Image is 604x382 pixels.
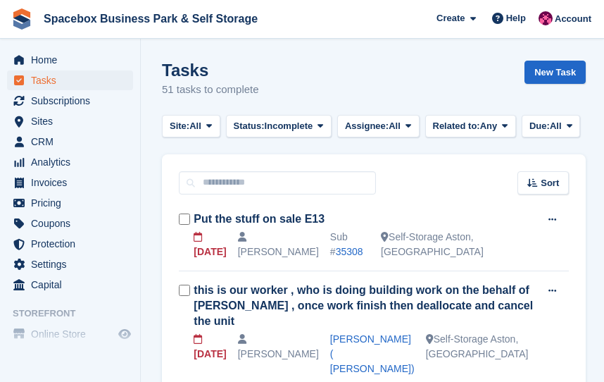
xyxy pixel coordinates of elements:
[7,50,133,70] a: menu
[238,230,319,259] div: [PERSON_NAME]
[541,176,559,190] span: Sort
[238,332,319,376] div: [PERSON_NAME]
[433,119,480,133] span: Related to:
[194,230,226,259] div: [DATE]
[31,234,115,254] span: Protection
[7,152,133,172] a: menu
[555,12,591,26] span: Account
[506,11,526,25] span: Help
[7,70,133,90] a: menu
[7,111,133,131] a: menu
[116,326,133,343] a: Preview store
[31,173,115,192] span: Invoices
[31,70,115,90] span: Tasks
[31,132,115,152] span: CRM
[7,234,133,254] a: menu
[194,332,226,376] div: [DATE]
[265,119,313,133] span: Incomplete
[189,119,201,133] span: All
[524,61,586,84] a: New Task
[7,173,133,192] a: menu
[529,119,550,133] span: Due:
[389,119,401,133] span: All
[170,119,189,133] span: Site:
[381,230,528,259] div: Self-Storage Aston, [GEOGRAPHIC_DATA]
[330,230,370,259] div: Sub #
[31,91,115,111] span: Subscriptions
[550,119,562,133] span: All
[337,115,420,138] button: Assignee: All
[7,193,133,213] a: menu
[330,333,415,374] a: [PERSON_NAME] ( [PERSON_NAME])
[31,111,115,131] span: Sites
[11,8,32,30] img: stora-icon-8386f47178a22dfd0bd8f6a31ec36ba5ce8667c1dd55bd0f319d3a0aa187defe.svg
[31,254,115,274] span: Settings
[480,119,498,133] span: Any
[194,213,325,225] a: Put the stuff on sale E13
[426,332,529,376] div: Self-Storage Aston, [GEOGRAPHIC_DATA]
[162,61,259,80] h1: Tasks
[7,275,133,295] a: menu
[38,7,263,30] a: Spacebox Business Park & Self Storage
[226,115,332,138] button: Status: Incomplete
[31,324,115,344] span: Online Store
[162,115,220,138] button: Site: All
[522,115,580,138] button: Due: All
[194,284,533,327] a: this is our worker , who is doing building work on the behalf of [PERSON_NAME] , once work finish...
[13,307,140,321] span: Storefront
[7,214,133,233] a: menu
[7,91,133,111] a: menu
[336,246,363,257] a: 35308
[31,275,115,295] span: Capital
[539,11,553,25] img: Avishka Chauhan
[7,132,133,152] a: menu
[162,82,259,98] p: 51 tasks to complete
[31,214,115,233] span: Coupons
[425,115,516,138] button: Related to: Any
[31,193,115,213] span: Pricing
[234,119,265,133] span: Status:
[7,324,133,344] a: menu
[436,11,465,25] span: Create
[345,119,389,133] span: Assignee:
[31,152,115,172] span: Analytics
[31,50,115,70] span: Home
[7,254,133,274] a: menu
